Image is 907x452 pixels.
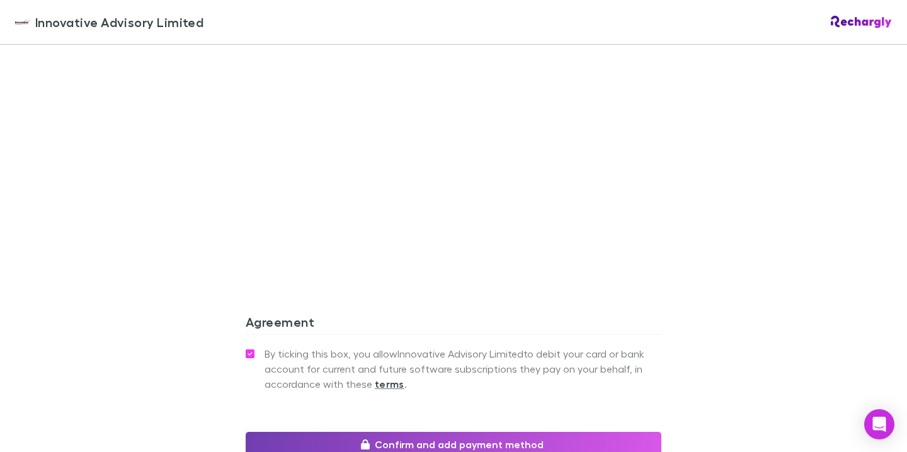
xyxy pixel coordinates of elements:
[831,16,892,28] img: Rechargly Logo
[375,378,404,390] strong: terms
[35,13,203,31] span: Innovative Advisory Limited
[864,409,894,439] div: Open Intercom Messenger
[246,314,661,334] h3: Agreement
[265,346,661,392] span: By ticking this box, you allow Innovative Advisory Limited to debit your card or bank account for...
[15,14,30,30] img: Innovative Advisory Limited's Logo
